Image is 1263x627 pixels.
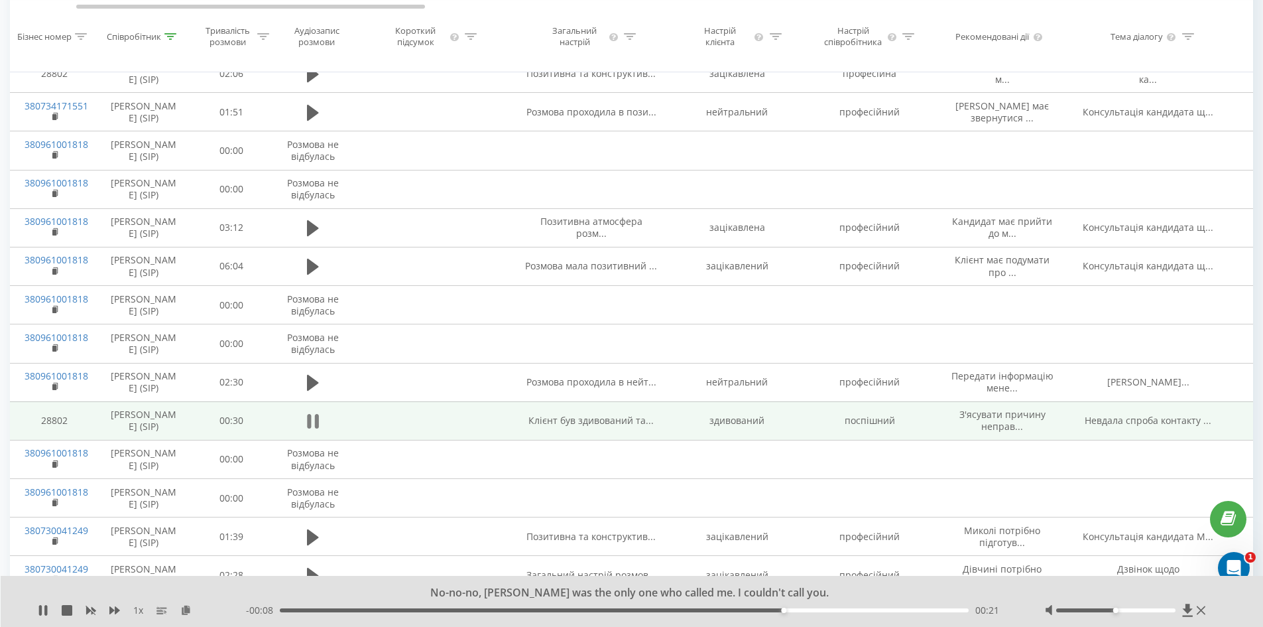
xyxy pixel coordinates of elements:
[25,138,88,151] a: 380961001818
[804,556,936,595] td: професійний
[540,215,642,240] span: Позитивна атмосфера розм...
[1245,552,1256,563] span: 1
[287,293,339,317] span: Розмова не відбулась
[526,105,656,118] span: Розмова проходила в пози...
[975,604,999,617] span: 00:21
[671,518,804,556] td: зацікавлений
[526,376,656,388] span: Розмова проходила в нейт...
[671,208,804,247] td: зацікавлена
[955,253,1050,278] span: Клієнт має подумати про ...
[1092,60,1205,85] span: HR-менеджер телефонує ка...
[1085,414,1211,427] span: Невдала спроба контакту ...
[190,556,273,595] td: 02:28
[97,556,190,595] td: [PERSON_NAME] (SIP)
[133,604,143,617] span: 1 x
[804,518,936,556] td: професійний
[525,259,657,272] span: Розмова мала позитивний ...
[97,363,190,401] td: [PERSON_NAME] (SIP)
[1113,563,1183,587] span: Дзвінок щодо працевлашту...
[287,138,339,163] span: Розмова не відбулась
[955,31,1029,42] div: Рекомендовані дії
[1218,552,1250,584] iframe: Intercom live chat
[97,479,190,518] td: [PERSON_NAME] (SIP)
[804,401,936,440] td: поспішний
[964,524,1040,549] span: Миколі потрібно підготув...
[949,60,1055,85] span: Очікування дзвінка від м...
[671,401,804,440] td: здивований
[804,247,936,285] td: професійний
[107,31,161,42] div: Співробітник
[97,170,190,208] td: [PERSON_NAME] (SIP)
[671,556,804,595] td: зацікавлений
[284,25,349,48] div: Аудіозапис розмови
[190,208,273,247] td: 03:12
[25,486,88,498] a: 380961001818
[97,131,190,170] td: [PERSON_NAME] (SIP)
[97,54,190,93] td: [PERSON_NAME] (SIP)
[25,100,88,112] a: 380734171551
[190,54,273,93] td: 02:06
[11,401,97,440] td: 28802
[287,331,339,356] span: Розмова не відбулась
[963,563,1042,587] span: Дівчині потрібно підготу...
[25,563,88,575] a: 380730041249
[155,586,1092,600] div: No-no-no, [PERSON_NAME] was the only one who called me. I couldn't call you.
[25,447,88,459] a: 380961001818
[1111,31,1163,42] div: Тема діалогу
[97,93,190,131] td: [PERSON_NAME] (SIP)
[671,363,804,401] td: нейтральний
[543,25,607,48] div: Загальний настрій
[97,208,190,247] td: [PERSON_NAME] (SIP)
[804,208,936,247] td: професійний
[25,370,88,382] a: 380961001818
[190,518,273,556] td: 01:39
[25,331,88,344] a: 380961001818
[1083,530,1213,543] span: Консультація кандидата М...
[287,176,339,201] span: Розмова не відбулась
[804,363,936,401] td: професійний
[526,569,656,581] span: Загальний настрій розмов...
[671,54,804,93] td: зацікавлена
[951,370,1053,394] span: Передати інформацію мене...
[25,253,88,266] a: 380961001818
[190,479,273,518] td: 00:00
[804,54,936,93] td: професійна
[190,440,273,478] td: 00:00
[190,93,273,131] td: 01:51
[97,247,190,285] td: [PERSON_NAME] (SIP)
[1107,376,1189,388] span: [PERSON_NAME]...
[821,25,885,48] div: Настрій співробітника
[190,324,273,363] td: 00:00
[384,25,448,48] div: Короткий підсумок
[671,93,804,131] td: нейтральний
[25,524,88,537] a: 380730041249
[97,324,190,363] td: [PERSON_NAME] (SIP)
[287,486,339,510] span: Розмова не відбулась
[190,363,273,401] td: 02:30
[1083,221,1213,234] span: Консультація кандидата щ...
[781,608,786,613] div: Accessibility label
[190,286,273,324] td: 00:00
[689,25,751,48] div: Настрій клієнта
[955,100,1049,124] span: [PERSON_NAME] має звернутися ...
[287,447,339,471] span: Розмова не відбулась
[526,67,656,80] span: Позитивна та конструктив...
[190,131,273,170] td: 00:00
[97,286,190,324] td: [PERSON_NAME] (SIP)
[25,215,88,228] a: 380961001818
[11,54,97,93] td: 28802
[528,414,654,427] span: Клієнт був здивований та...
[526,530,656,543] span: Позитивна та конструктив...
[17,31,72,42] div: Бізнес номер
[804,93,936,131] td: професійний
[97,401,190,440] td: [PERSON_NAME] (SIP)
[1113,608,1118,613] div: Accessibility label
[190,247,273,285] td: 06:04
[202,25,254,48] div: Тривалість розмови
[97,518,190,556] td: [PERSON_NAME] (SIP)
[190,401,273,440] td: 00:30
[671,247,804,285] td: зацікавлений
[1083,259,1213,272] span: Консультація кандидата щ...
[246,604,280,617] span: - 00:08
[1083,105,1213,118] span: Консультація кандидата щ...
